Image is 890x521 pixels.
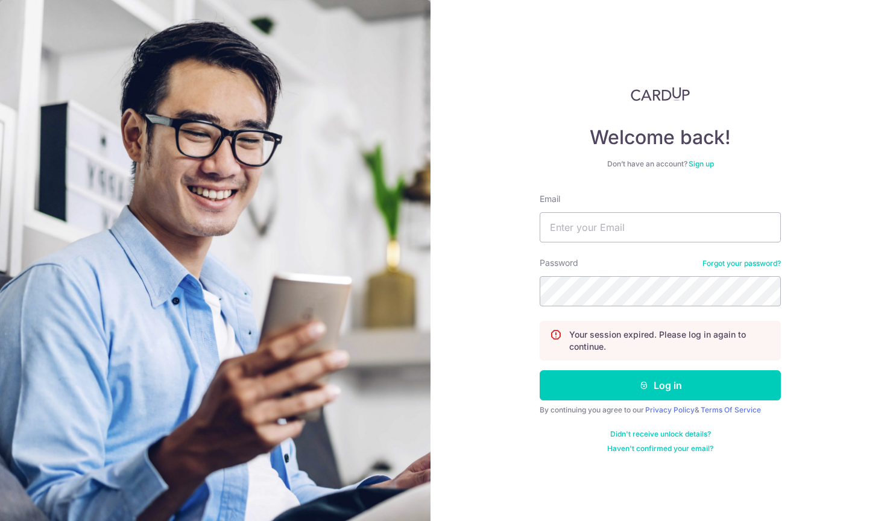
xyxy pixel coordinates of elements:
a: Terms Of Service [701,405,761,414]
a: Forgot your password? [702,259,781,268]
div: By continuing you agree to our & [540,405,781,415]
div: Don’t have an account? [540,159,781,169]
label: Password [540,257,578,269]
h4: Welcome back! [540,125,781,150]
a: Didn't receive unlock details? [610,429,711,439]
a: Haven't confirmed your email? [607,444,713,453]
img: CardUp Logo [631,87,690,101]
a: Privacy Policy [645,405,695,414]
p: Your session expired. Please log in again to continue. [569,329,771,353]
a: Sign up [689,159,714,168]
label: Email [540,193,560,205]
input: Enter your Email [540,212,781,242]
button: Log in [540,370,781,400]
